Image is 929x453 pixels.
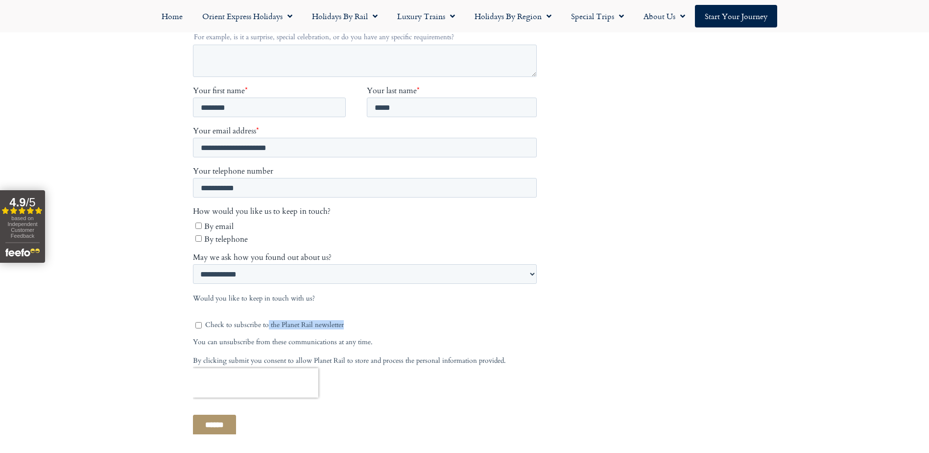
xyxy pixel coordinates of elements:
a: Holidays by Region [465,5,561,27]
nav: Menu [5,5,924,27]
a: About Us [634,5,695,27]
a: Holidays by Rail [302,5,387,27]
a: Special Trips [561,5,634,27]
a: Start your Journey [695,5,777,27]
a: Home [152,5,192,27]
a: Luxury Trains [387,5,465,27]
a: Orient Express Holidays [192,5,302,27]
